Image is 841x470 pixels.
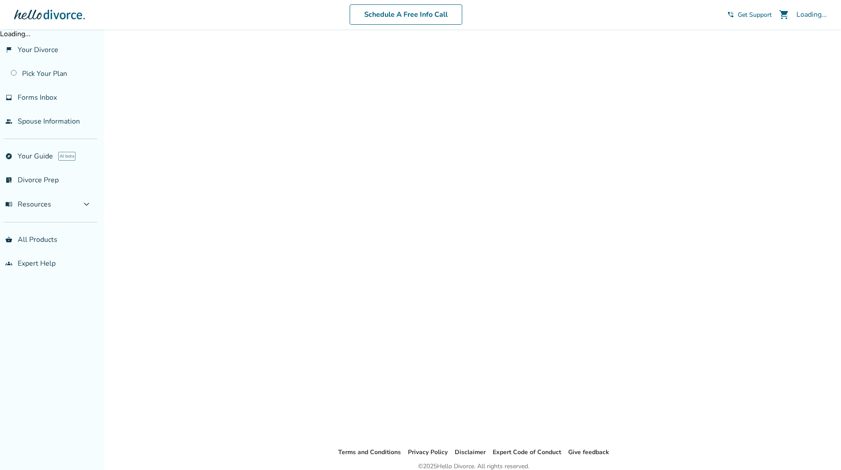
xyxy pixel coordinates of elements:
[350,4,462,25] a: Schedule A Free Info Call
[727,11,772,19] a: phone_in_talkGet Support
[5,153,12,160] span: explore
[5,199,51,209] span: Resources
[408,448,448,456] a: Privacy Policy
[18,93,57,102] span: Forms Inbox
[779,9,789,20] span: shopping_cart
[5,236,12,243] span: shopping_basket
[796,10,827,19] div: Loading...
[727,11,734,18] span: phone_in_talk
[81,199,92,210] span: expand_more
[738,11,772,19] span: Get Support
[5,46,12,53] span: flag_2
[568,447,609,458] li: Give feedback
[5,118,12,125] span: people
[5,260,12,267] span: groups
[338,448,401,456] a: Terms and Conditions
[58,152,75,161] span: AI beta
[493,448,561,456] a: Expert Code of Conduct
[455,447,486,458] li: Disclaimer
[5,94,12,101] span: inbox
[5,177,12,184] span: list_alt_check
[5,201,12,208] span: menu_book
